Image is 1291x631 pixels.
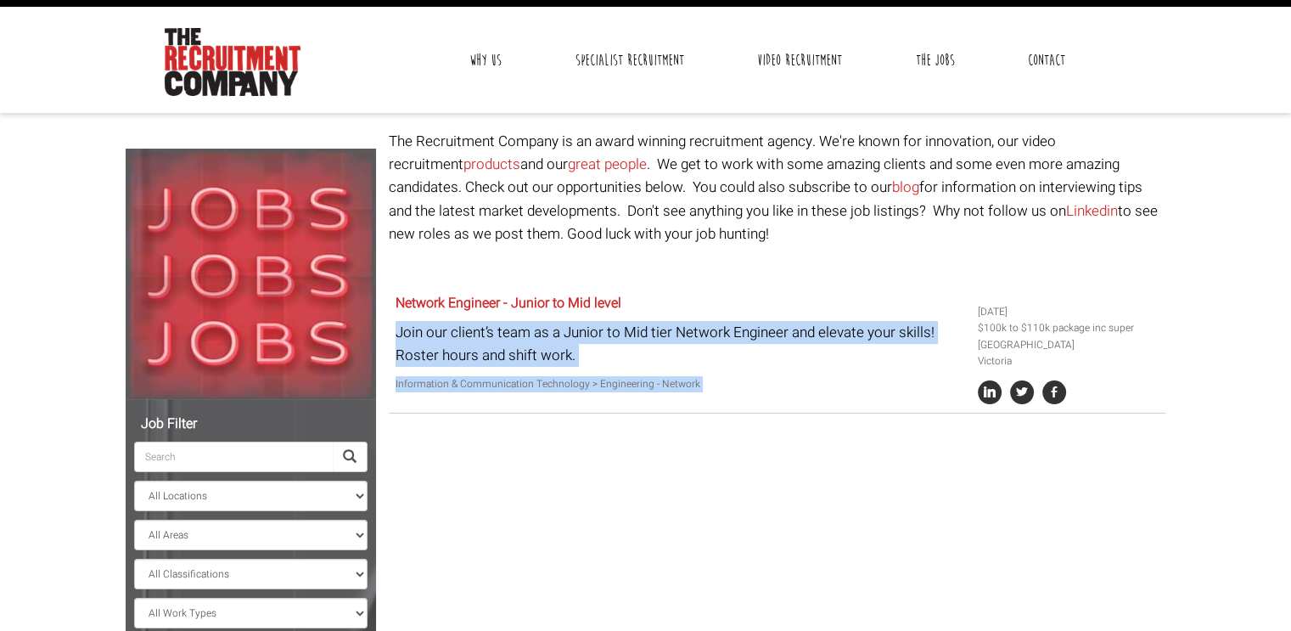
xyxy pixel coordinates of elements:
[126,149,376,399] img: Jobs, Jobs, Jobs
[1015,39,1078,82] a: Contact
[396,321,965,367] p: Join our client’s team as a Junior to Mid tier Network Engineer and elevate your skills! Roster h...
[744,39,855,82] a: Video Recruitment
[562,39,696,82] a: Specialist Recruitment
[389,130,1165,245] p: The Recruitment Company is an award winning recruitment agency. We're known for innovation, our v...
[396,293,621,313] a: Network Engineer - Junior to Mid level
[134,417,368,432] h5: Job Filter
[463,154,520,175] a: products
[978,304,1159,320] li: [DATE]
[892,177,919,198] a: blog
[457,39,514,82] a: Why Us
[568,154,647,175] a: great people
[978,320,1159,336] li: $100k to $110k package inc super
[165,28,300,96] img: The Recruitment Company
[396,376,965,392] p: Information & Communication Technology > Engineering - Network
[978,337,1159,369] li: [GEOGRAPHIC_DATA] Victoria
[1066,200,1118,222] a: Linkedin
[134,442,333,472] input: Search
[903,39,968,82] a: The Jobs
